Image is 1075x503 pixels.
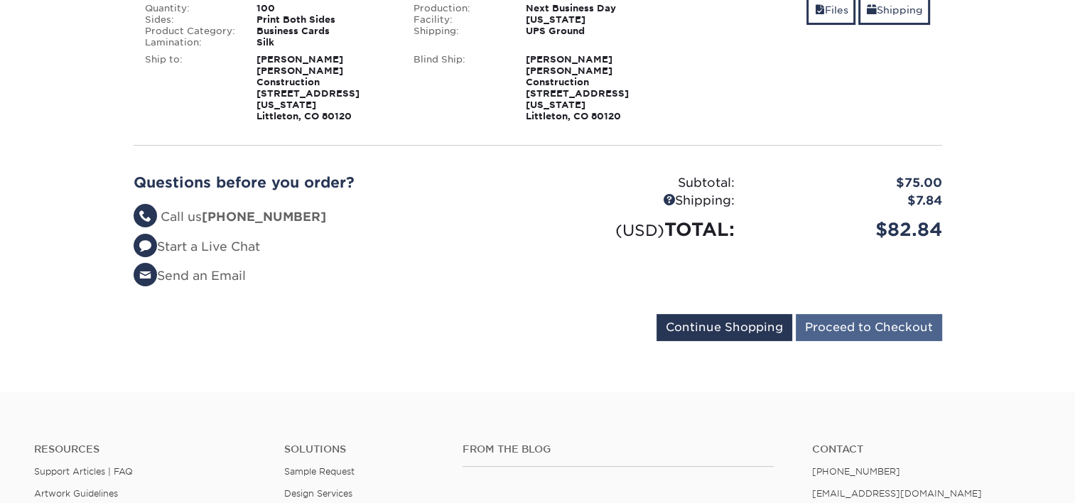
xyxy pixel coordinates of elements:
[34,466,133,477] a: Support Articles | FAQ
[515,3,672,14] div: Next Business Day
[246,14,403,26] div: Print Both Sides
[403,26,515,37] div: Shipping:
[284,443,441,455] h4: Solutions
[745,174,953,193] div: $75.00
[134,208,527,227] li: Call us
[538,192,745,210] div: Shipping:
[515,26,672,37] div: UPS Ground
[526,54,629,121] strong: [PERSON_NAME] [PERSON_NAME] Construction [STREET_ADDRESS][US_STATE] Littleton, CO 80120
[246,37,403,48] div: Silk
[745,192,953,210] div: $7.84
[256,54,360,121] strong: [PERSON_NAME] [PERSON_NAME] Construction [STREET_ADDRESS][US_STATE] Littleton, CO 80120
[814,4,824,16] span: files
[246,3,403,14] div: 100
[34,488,118,499] a: Artwork Guidelines
[403,54,515,122] div: Blind Ship:
[284,488,352,499] a: Design Services
[745,216,953,243] div: $82.84
[866,4,876,16] span: shipping
[246,26,403,37] div: Business Cards
[538,216,745,243] div: TOTAL:
[403,3,515,14] div: Production:
[34,443,263,455] h4: Resources
[463,443,774,455] h4: From the Blog
[134,54,247,122] div: Ship to:
[615,221,664,239] small: (USD)
[403,14,515,26] div: Facility:
[515,14,672,26] div: [US_STATE]
[202,210,326,224] strong: [PHONE_NUMBER]
[812,443,1041,455] a: Contact
[134,14,247,26] div: Sides:
[134,174,527,191] h2: Questions before you order?
[134,3,247,14] div: Quantity:
[657,314,792,341] input: Continue Shopping
[812,466,900,477] a: [PHONE_NUMBER]
[134,269,246,283] a: Send an Email
[796,314,942,341] input: Proceed to Checkout
[134,26,247,37] div: Product Category:
[538,174,745,193] div: Subtotal:
[284,466,355,477] a: Sample Request
[134,37,247,48] div: Lamination:
[134,239,260,254] a: Start a Live Chat
[812,488,982,499] a: [EMAIL_ADDRESS][DOMAIN_NAME]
